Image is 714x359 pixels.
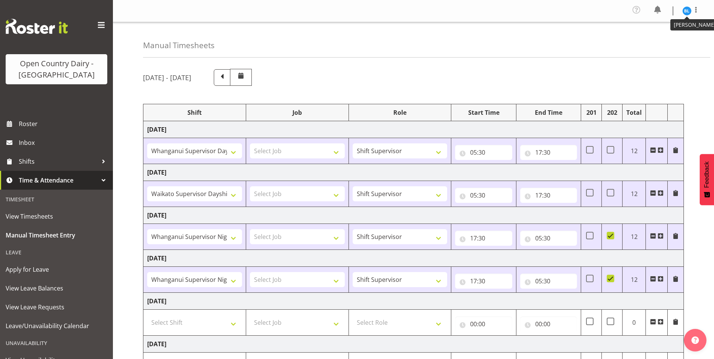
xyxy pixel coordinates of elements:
span: View Timesheets [6,211,107,222]
td: [DATE] [143,336,684,353]
h5: [DATE] - [DATE] [143,73,191,82]
a: Manual Timesheet Entry [2,226,111,245]
a: Apply for Leave [2,260,111,279]
input: Click to select... [455,231,512,246]
span: View Leave Balances [6,283,107,294]
button: Feedback - Show survey [700,154,714,205]
a: View Leave Balances [2,279,111,298]
img: bruce-lind7400.jpg [682,6,691,15]
input: Click to select... [520,316,577,332]
input: Click to select... [455,274,512,289]
img: help-xxl-2.png [691,336,699,344]
td: 12 [623,267,646,293]
div: End Time [520,108,577,117]
input: Click to select... [520,188,577,203]
span: View Leave Requests [6,301,107,313]
span: Apply for Leave [6,264,107,275]
img: Rosterit website logo [6,19,68,34]
h4: Manual Timesheets [143,41,215,50]
span: Feedback [703,161,710,188]
div: Leave [2,245,111,260]
td: [DATE] [143,207,684,224]
a: View Timesheets [2,207,111,226]
a: Leave/Unavailability Calendar [2,316,111,335]
div: Timesheet [2,192,111,207]
td: [DATE] [143,293,684,310]
div: Shift [147,108,242,117]
td: 0 [623,310,646,336]
td: [DATE] [143,250,684,267]
span: Shifts [19,156,98,167]
td: 12 [623,181,646,207]
input: Click to select... [455,316,512,332]
span: Leave/Unavailability Calendar [6,320,107,332]
td: 12 [623,224,646,250]
span: Manual Timesheet Entry [6,230,107,241]
a: View Leave Requests [2,298,111,316]
input: Click to select... [455,188,512,203]
div: 202 [606,108,618,117]
div: Role [353,108,448,117]
input: Click to select... [520,231,577,246]
span: Time & Attendance [19,175,98,186]
span: Inbox [19,137,109,148]
div: Start Time [455,108,512,117]
td: [DATE] [143,164,684,181]
div: Total [626,108,642,117]
div: Job [250,108,345,117]
span: Roster [19,118,109,129]
div: 201 [585,108,598,117]
div: Open Country Dairy - [GEOGRAPHIC_DATA] [13,58,100,81]
div: Unavailability [2,335,111,351]
input: Click to select... [520,145,577,160]
input: Click to select... [455,145,512,160]
input: Click to select... [520,274,577,289]
td: 12 [623,138,646,164]
td: [DATE] [143,121,684,138]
